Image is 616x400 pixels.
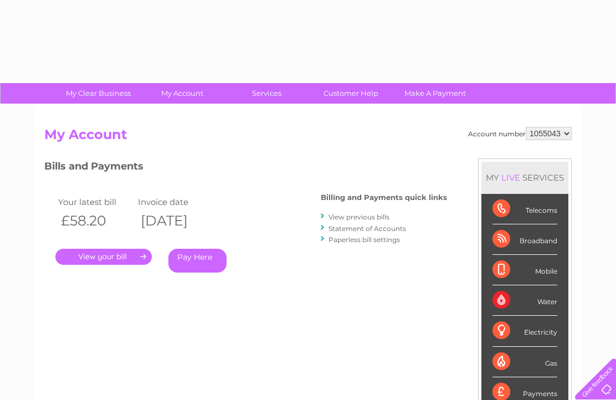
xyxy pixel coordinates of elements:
[44,158,447,178] h3: Bills and Payments
[321,193,447,202] h4: Billing and Payments quick links
[328,213,389,221] a: View previous bills
[492,194,557,224] div: Telecoms
[305,83,397,104] a: Customer Help
[44,127,572,148] h2: My Account
[135,209,215,232] th: [DATE]
[55,194,135,209] td: Your latest bill
[389,83,481,104] a: Make A Payment
[135,194,215,209] td: Invoice date
[221,83,312,104] a: Services
[137,83,228,104] a: My Account
[55,249,152,265] a: .
[468,127,572,140] div: Account number
[328,235,400,244] a: Paperless bill settings
[53,83,144,104] a: My Clear Business
[492,347,557,377] div: Gas
[55,209,135,232] th: £58.20
[499,172,522,183] div: LIVE
[492,224,557,255] div: Broadband
[328,224,406,233] a: Statement of Accounts
[492,316,557,346] div: Electricity
[492,255,557,285] div: Mobile
[492,285,557,316] div: Water
[168,249,227,273] a: Pay Here
[481,162,568,193] div: MY SERVICES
